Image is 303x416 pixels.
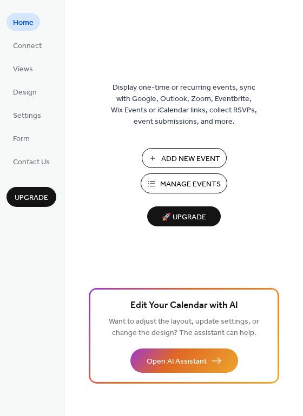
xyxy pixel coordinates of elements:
[6,59,39,77] a: Views
[6,83,43,100] a: Design
[13,41,42,52] span: Connect
[13,87,37,98] span: Design
[130,298,238,313] span: Edit Your Calendar with AI
[6,187,56,207] button: Upgrade
[141,173,227,193] button: Manage Events
[147,356,207,367] span: Open AI Assistant
[13,110,41,122] span: Settings
[15,192,48,204] span: Upgrade
[154,210,214,225] span: 🚀 Upgrade
[6,36,48,54] a: Connect
[6,106,48,124] a: Settings
[13,17,34,29] span: Home
[161,153,220,165] span: Add New Event
[13,133,30,145] span: Form
[147,206,221,226] button: 🚀 Upgrade
[160,179,221,190] span: Manage Events
[142,148,227,168] button: Add New Event
[109,314,259,340] span: Want to adjust the layout, update settings, or change the design? The assistant can help.
[111,82,257,128] span: Display one-time or recurring events, sync with Google, Outlook, Zoom, Eventbrite, Wix Events or ...
[6,152,56,170] a: Contact Us
[13,157,50,168] span: Contact Us
[130,348,238,373] button: Open AI Assistant
[13,64,33,75] span: Views
[6,129,36,147] a: Form
[6,13,40,31] a: Home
